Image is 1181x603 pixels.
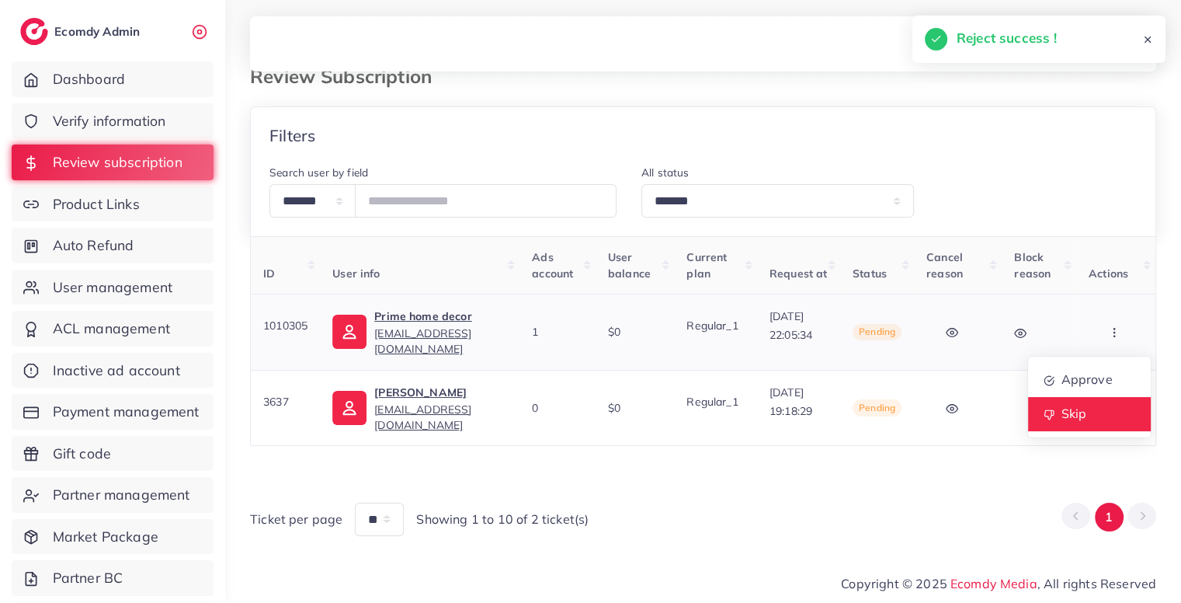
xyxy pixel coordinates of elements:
[12,477,214,513] a: Partner management
[53,111,166,131] span: Verify information
[1037,574,1156,593] span: , All rights Reserved
[769,383,828,420] p: [DATE] 19:18:29
[926,250,963,280] span: Cancel reason
[12,394,214,430] a: Payment management
[54,24,144,39] h2: Ecomdy Admin
[12,270,214,305] a: User management
[374,383,507,434] a: [PERSON_NAME][EMAIL_ADDRESS][DOMAIN_NAME]
[769,267,828,281] span: Request at
[269,165,368,180] label: Search user by field
[1095,503,1124,532] button: Go to page 1
[686,250,727,280] span: Current plan
[1061,406,1086,421] span: Skip
[532,400,583,416] div: 0
[853,324,901,341] span: Pending
[53,235,134,256] span: Auto Refund
[686,316,745,335] p: Regular_1
[769,307,828,344] p: [DATE] 22:05:34
[332,391,366,425] img: ic-user-info.36bf1079.svg
[269,126,315,145] h4: Filters
[532,250,573,280] span: Ads account
[1061,503,1156,532] ul: Pagination
[841,574,1156,593] span: Copyright © 2025
[53,152,182,173] span: Review subscription
[532,324,583,340] div: 1
[1089,267,1128,281] span: Actions
[1014,250,1051,280] span: Block reason
[12,560,214,596] a: Partner BC
[53,568,123,588] span: Partner BC
[263,316,307,335] p: 1010305
[641,165,689,180] label: All status
[608,324,662,340] div: $0
[53,319,170,339] span: ACL management
[53,194,140,214] span: Product Links
[374,307,507,357] a: Prime home decor[EMAIL_ADDRESS][DOMAIN_NAME]
[332,315,366,349] img: ic-user-info.36bf1079.svg
[374,403,471,432] span: [EMAIL_ADDRESS][DOMAIN_NAME]
[53,361,180,381] span: Inactive ad account
[853,267,887,281] span: Status
[53,444,111,464] span: Gift code
[53,527,158,547] span: Market Package
[263,392,307,411] p: 3637
[374,326,471,356] span: [EMAIL_ADDRESS][DOMAIN_NAME]
[950,576,1037,591] a: Ecomdy Media
[608,250,651,280] span: User balance
[12,353,214,389] a: Inactive ad account
[263,267,275,281] span: ID
[12,436,214,472] a: Gift code
[250,511,342,528] span: Ticket per page
[12,228,214,263] a: Auto Refund
[53,277,172,298] span: User management
[1061,371,1112,387] span: Approve
[20,18,144,45] a: logoEcomdy Admin
[374,307,507,326] p: Prime home decor
[957,28,1058,48] h5: Reject success !
[20,18,48,45] img: logo
[53,402,200,422] span: Payment management
[12,519,214,555] a: Market Package
[374,383,507,402] p: [PERSON_NAME]
[250,65,444,88] h3: Review Subscription
[12,103,214,139] a: Verify information
[12,61,214,97] a: Dashboard
[853,399,901,417] span: Pending
[686,392,745,411] p: Regular_1
[12,311,214,347] a: ACL management
[332,267,380,281] span: User info
[12,186,214,222] a: Product Links
[53,69,125,89] span: Dashboard
[53,485,190,505] span: Partner management
[416,511,589,528] span: Showing 1 to 10 of 2 ticket(s)
[12,145,214,180] a: Review subscription
[608,400,662,416] div: $0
